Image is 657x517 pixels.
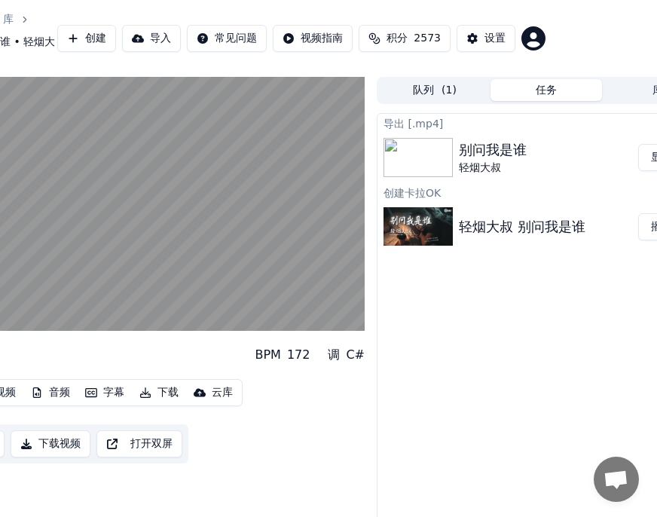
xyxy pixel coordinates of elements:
[3,12,14,27] a: 库
[387,31,408,46] span: 积分
[96,430,182,457] button: 打开双屏
[346,346,365,364] div: C#
[122,25,181,52] button: 导入
[459,216,585,237] div: 轻烟大叔 别问我是谁
[414,31,441,46] span: 2573
[594,457,639,502] div: 打開聊天
[484,31,506,46] div: 设置
[359,25,451,52] button: 积分2573
[442,83,457,98] span: ( 1 )
[255,346,280,364] div: BPM
[11,430,90,457] button: 下载视频
[457,25,515,52] button: 设置
[212,385,233,400] div: 云库
[328,346,340,364] div: 调
[25,382,76,403] button: 音频
[379,79,490,101] button: 队列
[459,139,527,161] div: 别问我是谁
[187,25,267,52] button: 常见问题
[57,25,116,52] button: 创建
[287,346,310,364] div: 172
[459,161,527,176] div: 轻烟大叔
[273,25,353,52] button: 视频指南
[490,79,602,101] button: 任务
[79,382,130,403] button: 字幕
[133,382,185,403] button: 下载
